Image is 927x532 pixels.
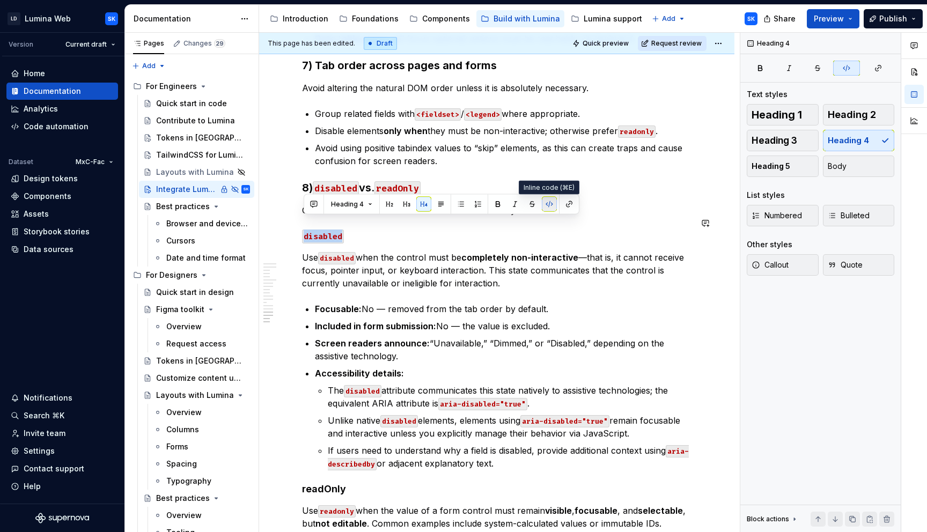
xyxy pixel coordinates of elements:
[156,304,204,315] div: Figma toolkit
[814,13,844,24] span: Preview
[24,209,49,219] div: Assets
[328,384,691,410] p: The attribute communicates this state natively to assistive technologies; the equivalent ARIA att...
[494,13,560,24] div: Build with Lumina
[183,39,225,48] div: Changes
[828,161,847,172] span: Body
[415,108,461,121] code: <fieldset>
[828,260,863,270] span: Quote
[405,10,474,27] a: Components
[583,39,629,48] span: Quick preview
[651,39,702,48] span: Request review
[149,455,254,472] a: Spacing
[326,197,377,212] button: Heading 4
[302,483,691,496] h4: readOnly
[149,318,254,335] a: Overview
[166,218,248,229] div: Browser and device support
[24,226,90,237] div: Storybook stories
[569,36,634,51] button: Quick preview
[166,459,197,469] div: Spacing
[584,13,642,24] div: Lumina support
[6,223,118,240] a: Storybook stories
[166,441,188,452] div: Forms
[6,425,118,442] a: Invite team
[315,124,691,137] p: Disable elements they must be non-interactive; otherwise prefer .
[315,304,362,314] strong: Focusable:
[65,40,107,49] span: Current draft
[139,387,254,404] a: Layouts with Lumina
[823,104,895,125] button: Heading 2
[328,445,689,470] code: aria-describedby
[302,58,691,73] h3: 7) Tab order across pages and forms
[139,198,254,215] a: Best practices
[129,267,254,284] div: For Designers
[315,321,436,331] strong: Included in form submission:
[139,490,254,507] a: Best practices
[24,463,84,474] div: Contact support
[328,414,691,440] p: Unlike native elements, elements using remain focusable and interactive unless you explicitly man...
[24,86,81,97] div: Documentation
[149,472,254,490] a: Typography
[638,505,683,516] strong: selectable
[752,161,790,172] span: Heading 5
[166,510,202,521] div: Overview
[156,390,234,401] div: Layouts with Lumina
[6,100,118,117] a: Analytics
[166,235,195,246] div: Cursors
[35,513,89,523] svg: Supernova Logo
[166,476,211,486] div: Typography
[166,424,199,435] div: Columns
[747,89,788,100] div: Text styles
[566,10,646,27] a: Lumina support
[6,442,118,460] a: Settings
[807,9,859,28] button: Preview
[24,68,45,79] div: Home
[315,320,691,332] p: No — the value is excluded.
[364,37,397,50] div: Draft
[519,181,579,195] div: Inline code (⌘E)
[774,13,796,24] span: Share
[662,14,675,23] span: Add
[315,338,430,349] strong: Screen readers announce:
[302,204,691,217] p: Choose semantics that match intent and accessibility needs.
[638,36,707,51] button: Request review
[344,385,381,397] code: disabled
[156,287,234,298] div: Quick start in design
[214,39,225,48] span: 29
[283,13,328,24] div: Introduction
[24,446,55,456] div: Settings
[747,190,785,201] div: List styles
[384,125,428,136] strong: only when
[302,504,691,530] p: Use when the value of a form control must remain , , and , but . Common examples include system-c...
[139,95,254,112] a: Quick start in code
[156,167,234,178] div: Layouts with Lumina
[139,284,254,301] a: Quick start in design
[828,210,870,221] span: Bulleted
[149,438,254,455] a: Forms
[302,82,691,94] p: Avoid altering the natural DOM order unless it is absolutely necessary.
[380,415,418,427] code: disabled
[6,118,118,135] a: Code automation
[24,104,58,114] div: Analytics
[6,205,118,223] a: Assets
[166,338,226,349] div: Request access
[156,98,227,109] div: Quick start in code
[6,170,118,187] a: Design tokens
[9,40,33,49] div: Version
[9,158,33,166] div: Dataset
[139,129,254,146] a: Tokens in [GEOGRAPHIC_DATA]
[24,121,89,132] div: Code automation
[315,302,691,315] p: No — removed from the tab order by default.
[315,107,691,120] p: Group related fields with / where appropriate.
[302,180,691,195] h3: 8) vs.
[149,215,254,232] a: Browser and device support
[149,421,254,438] a: Columns
[8,12,20,25] div: LD
[156,373,245,383] div: Customize content using slot
[315,518,367,529] strong: not editable
[6,65,118,82] a: Home
[352,13,399,24] div: Foundations
[747,156,819,177] button: Heading 5
[61,37,120,52] button: Current draft
[374,181,421,196] code: readOnly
